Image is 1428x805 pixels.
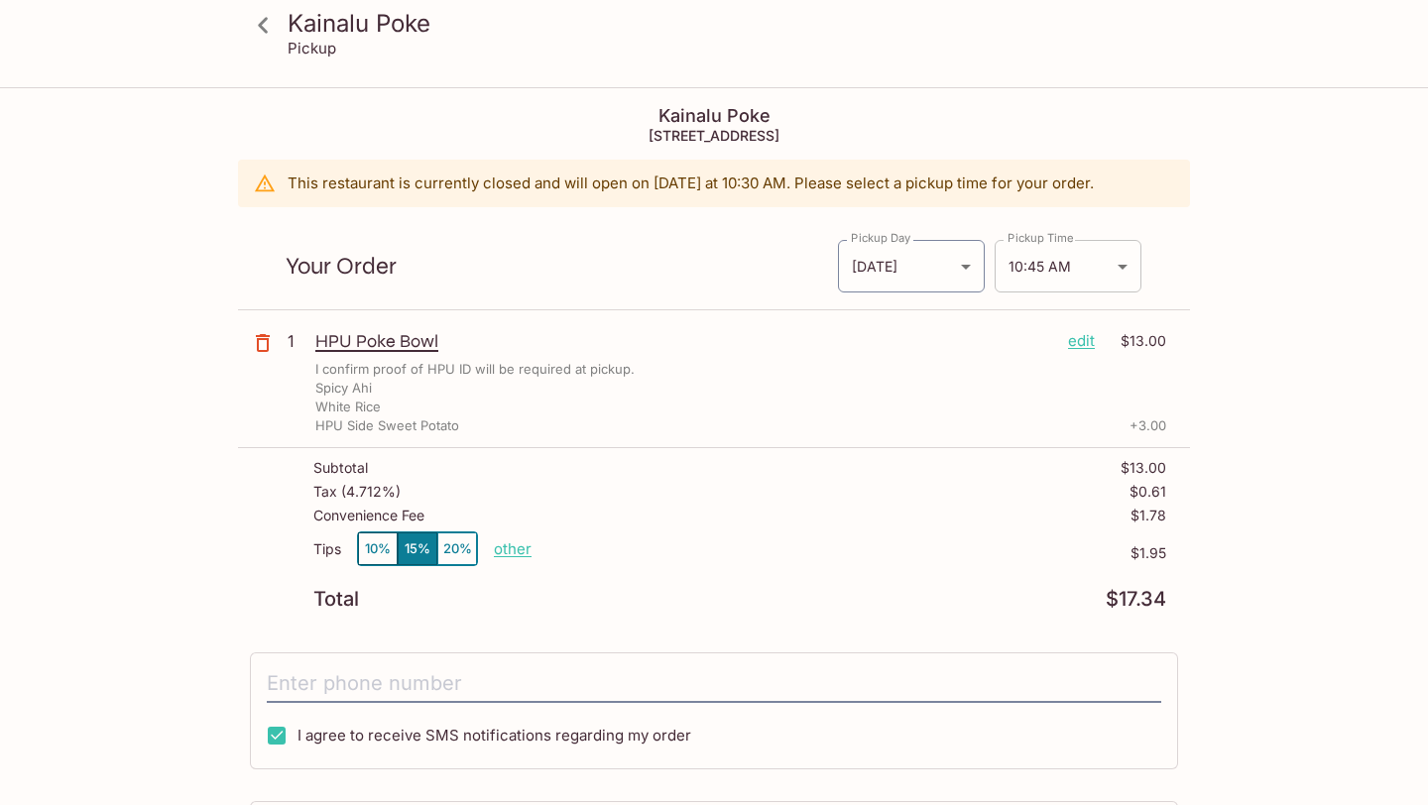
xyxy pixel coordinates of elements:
p: HPU Side Sweet Potato [315,416,459,435]
p: $1.95 [532,545,1166,561]
p: + 3.00 [1130,416,1166,435]
h4: Kainalu Poke [238,105,1190,127]
p: Subtotal [313,460,368,476]
label: Pickup Time [1008,230,1074,246]
p: Tax ( 4.712% ) [313,484,401,500]
span: I agree to receive SMS notifications regarding my order [297,726,691,745]
button: 20% [437,532,477,565]
p: Total [313,590,359,609]
p: Tips [313,541,341,557]
div: [DATE] [838,240,985,292]
button: 10% [358,532,398,565]
p: I confirm proof of HPU ID will be required at pickup. [315,360,635,379]
p: Pickup [288,39,336,57]
input: Enter phone number [267,665,1161,703]
p: $1.78 [1130,508,1166,523]
div: 10:45 AM [995,240,1141,292]
p: Convenience Fee [313,508,424,523]
button: 15% [398,532,437,565]
p: edit [1068,330,1095,352]
p: $13.00 [1107,330,1166,352]
p: HPU Poke Bowl [315,330,1052,352]
p: 1 [288,330,307,352]
p: $13.00 [1121,460,1166,476]
label: Pickup Day [851,230,910,246]
p: $17.34 [1106,590,1166,609]
button: other [494,539,532,558]
p: Spicy Ahi [315,379,372,398]
h3: Kainalu Poke [288,8,1174,39]
p: Your Order [286,257,837,276]
p: White Rice [315,398,381,416]
p: This restaurant is currently closed and will open on [DATE] at 10:30 AM . Please select a pickup ... [288,173,1094,192]
h5: [STREET_ADDRESS] [238,127,1190,144]
p: $0.61 [1130,484,1166,500]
